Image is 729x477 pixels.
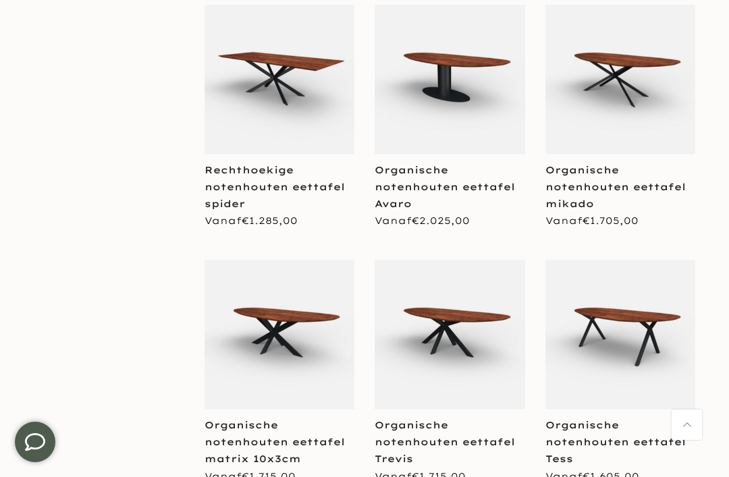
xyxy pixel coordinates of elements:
span: €1.285,00 [242,215,298,227]
a: Organische notenhouten eettafel matrix 10x3cm [205,419,345,465]
iframe: toggle-frame [1,408,69,476]
span: Vanaf [375,215,470,227]
a: Organische notenhouten eettafel Trevis [375,419,515,465]
a: Organische notenhouten eettafel Tess [545,419,686,465]
a: Terug naar boven [672,410,702,440]
span: €2.025,00 [412,215,470,227]
span: Vanaf [545,215,639,227]
a: Organische notenhouten eettafel mikado [545,164,686,210]
a: Organische notenhouten eettafel Avaro [375,164,515,210]
span: €1.705,00 [583,215,639,227]
span: Vanaf [205,215,298,227]
a: Rechthoekige notenhouten eettafel spider [205,164,345,210]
